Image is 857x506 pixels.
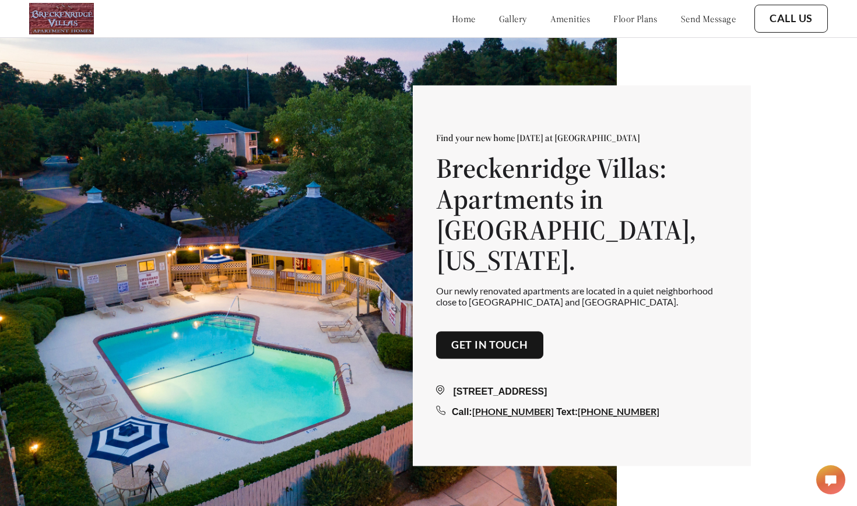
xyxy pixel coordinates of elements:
a: home [452,13,476,24]
a: [PHONE_NUMBER] [578,406,659,417]
span: Text: [556,407,578,417]
button: Call Us [754,5,828,33]
div: [STREET_ADDRESS] [436,385,728,399]
a: send message [681,13,736,24]
a: gallery [499,13,527,24]
p: Our newly renovated apartments are located in a quiet neighborhood close to [GEOGRAPHIC_DATA] and... [436,286,728,308]
a: Get in touch [451,339,528,352]
img: logo.png [29,3,94,34]
button: Get in touch [436,331,543,359]
a: amenities [550,13,591,24]
a: floor plans [613,13,658,24]
h1: Breckenridge Villas: Apartments in [GEOGRAPHIC_DATA], [US_STATE]. [436,153,728,276]
p: Find your new home [DATE] at [GEOGRAPHIC_DATA] [436,132,728,143]
span: Call: [452,407,472,417]
a: Call Us [770,12,813,25]
a: [PHONE_NUMBER] [472,406,554,417]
